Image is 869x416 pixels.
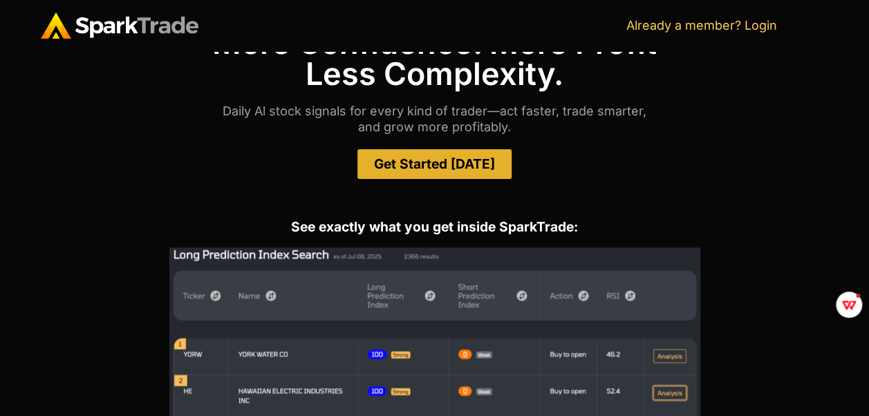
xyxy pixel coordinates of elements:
p: Daily Al stock signals for every kind of trader—act faster, trade smarter, and grow more profitably. [41,103,829,135]
a: Already a member? Login [626,18,777,32]
span: Get Started [DATE] [374,158,495,171]
h1: More Confidence. More Profit Less Complexity. [41,27,829,89]
a: Get Started [DATE] [357,149,512,179]
h2: See exactly what you get inside SparkTrade: [41,220,829,234]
